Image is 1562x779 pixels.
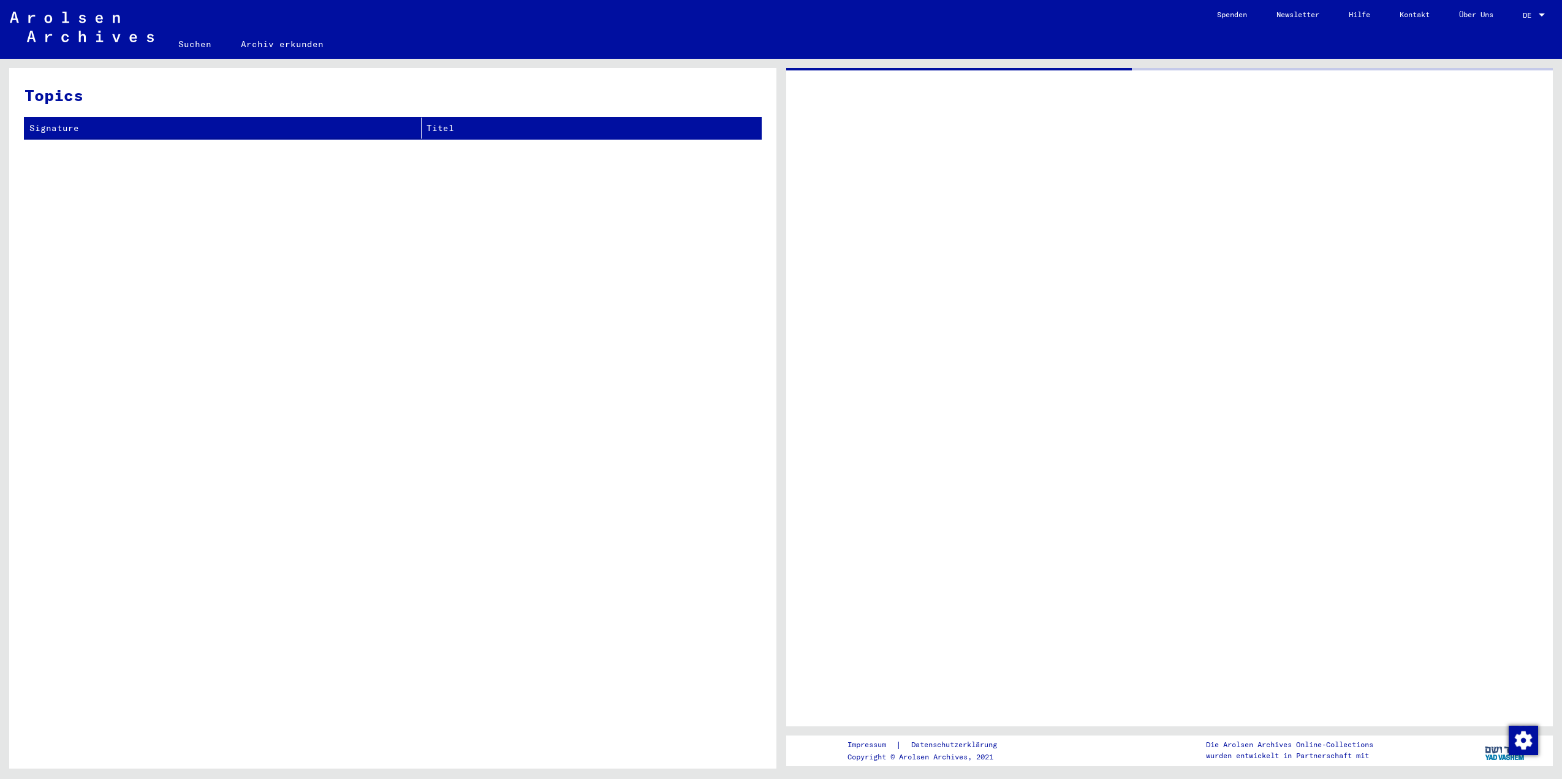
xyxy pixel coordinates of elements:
[847,751,1012,762] p: Copyright © Arolsen Archives, 2021
[1523,11,1536,20] span: DE
[1509,726,1538,755] img: Zustimmung ändern
[226,29,338,59] a: Archiv erkunden
[1206,750,1373,761] p: wurden entwickelt in Partnerschaft mit
[1206,739,1373,750] p: Die Arolsen Archives Online-Collections
[10,12,154,42] img: Arolsen_neg.svg
[422,118,761,139] th: Titel
[164,29,226,59] a: Suchen
[847,739,1012,751] div: |
[1482,735,1528,766] img: yv_logo.png
[25,83,760,107] h3: Topics
[25,118,422,139] th: Signature
[901,739,1012,751] a: Datenschutzerklärung
[847,739,896,751] a: Impressum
